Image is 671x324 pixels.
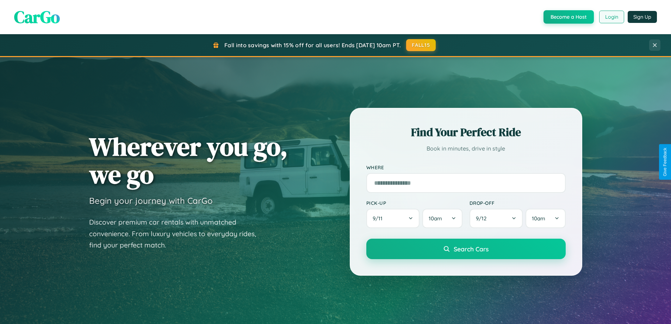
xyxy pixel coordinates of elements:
[89,216,265,251] p: Discover premium car rentals with unmatched convenience. From luxury vehicles to everyday rides, ...
[422,209,462,228] button: 10am
[366,209,420,228] button: 9/11
[373,215,386,222] span: 9 / 11
[663,148,667,176] div: Give Feedback
[406,39,436,51] button: FALL15
[454,245,489,253] span: Search Cars
[628,11,657,23] button: Sign Up
[526,209,565,228] button: 10am
[366,143,566,154] p: Book in minutes, drive in style
[224,42,401,49] span: Fall into savings with 15% off for all users! Ends [DATE] 10am PT.
[470,209,523,228] button: 9/12
[599,11,624,23] button: Login
[543,10,594,24] button: Become a Host
[14,5,60,29] span: CarGo
[366,239,566,259] button: Search Cars
[476,215,490,222] span: 9 / 12
[532,215,545,222] span: 10am
[89,133,288,188] h1: Wherever you go, we go
[366,164,566,170] label: Where
[470,200,566,206] label: Drop-off
[366,124,566,140] h2: Find Your Perfect Ride
[366,200,462,206] label: Pick-up
[89,195,213,206] h3: Begin your journey with CarGo
[429,215,442,222] span: 10am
